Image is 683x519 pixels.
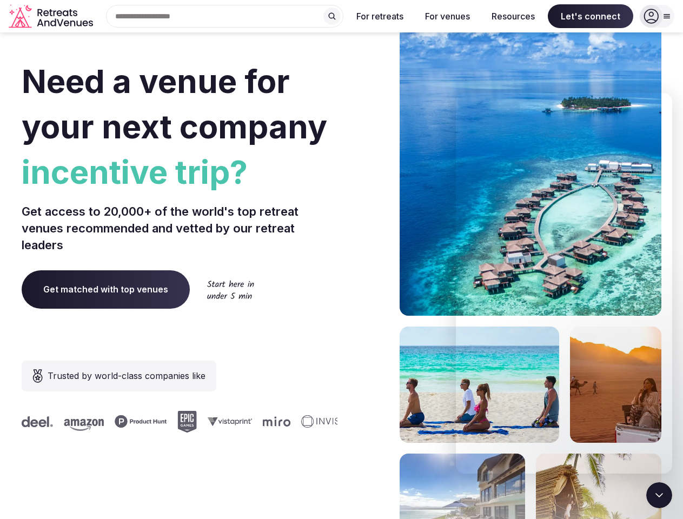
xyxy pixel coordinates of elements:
iframe: Intercom live chat [456,93,672,474]
svg: Vistaprint company logo [205,417,250,426]
span: Trusted by world-class companies like [48,369,205,382]
svg: Retreats and Venues company logo [9,4,95,29]
iframe: Intercom live chat [646,482,672,508]
svg: Epic Games company logo [175,411,195,432]
a: Visit the homepage [9,4,95,29]
svg: Deel company logo [19,416,51,427]
p: Get access to 20,000+ of the world's top retreat venues recommended and vetted by our retreat lea... [22,203,337,253]
button: For venues [416,4,479,28]
img: yoga on tropical beach [400,327,559,443]
a: Get matched with top venues [22,270,190,308]
svg: Miro company logo [261,416,288,427]
span: Let's connect [548,4,633,28]
button: For retreats [348,4,412,28]
button: Resources [483,4,543,28]
img: Start here in under 5 min [207,280,254,299]
span: Need a venue for your next company [22,62,327,146]
svg: Invisible company logo [299,415,359,428]
span: incentive trip? [22,149,337,195]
